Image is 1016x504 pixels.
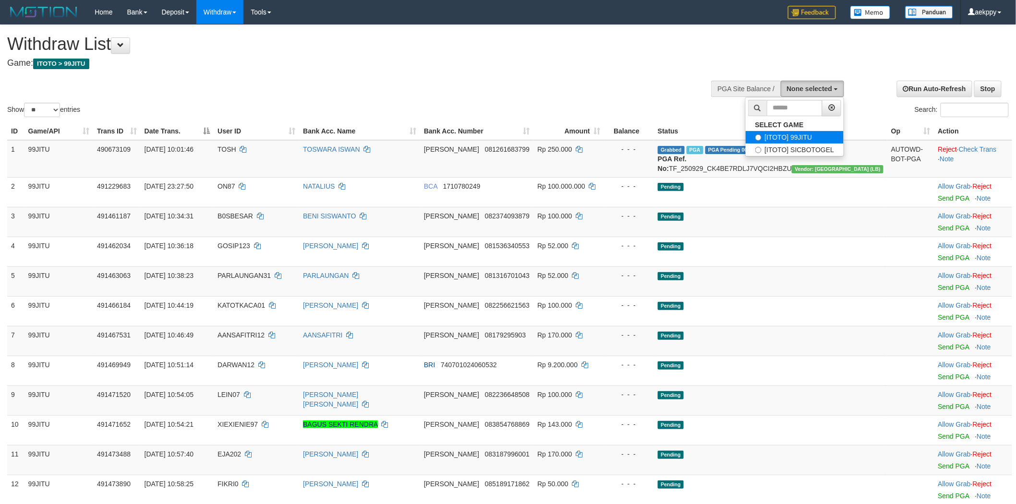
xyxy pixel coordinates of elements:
span: 491461187 [97,212,131,220]
td: · · [934,140,1012,178]
input: Search: [941,103,1009,117]
a: Reject [973,301,992,309]
td: 99JITU [24,140,93,178]
a: Send PGA [938,313,969,321]
span: 490673109 [97,145,131,153]
div: - - - [608,420,650,429]
a: Reject [973,391,992,398]
span: Pending [658,361,684,370]
span: · [938,182,973,190]
span: [DATE] 10:46:49 [145,331,194,339]
td: 99JITU [24,326,93,356]
span: BRI [424,361,435,369]
div: - - - [608,144,650,154]
div: - - - [608,211,650,221]
a: Allow Grab [938,272,971,279]
td: · [934,326,1012,356]
span: Pending [658,242,684,251]
a: Send PGA [938,403,969,410]
th: Balance [605,122,654,140]
a: Note [977,284,991,291]
span: 491471520 [97,391,131,398]
span: [DATE] 10:58:25 [145,480,194,488]
span: Copy 082256621563 to clipboard [485,301,530,309]
span: Copy 740701024060532 to clipboard [441,361,497,369]
label: Search: [915,103,1009,117]
div: - - - [608,360,650,370]
a: Note [977,194,991,202]
a: Allow Grab [938,480,971,488]
a: Send PGA [938,373,969,381]
span: GOSIP123 [218,242,250,250]
a: Note [977,462,991,470]
td: · [934,385,1012,415]
td: 99JITU [24,415,93,445]
th: Action [934,122,1012,140]
span: [PERSON_NAME] [424,420,479,428]
a: NATALIUS [303,182,335,190]
td: AUTOWD-BOT-PGA [887,140,934,178]
span: Rp 50.000 [537,480,568,488]
td: 2 [7,177,24,207]
th: Op: activate to sort column ascending [887,122,934,140]
span: Rp 250.000 [537,145,572,153]
span: [PERSON_NAME] [424,391,479,398]
span: [DATE] 10:01:46 [145,145,194,153]
th: Amount: activate to sort column ascending [533,122,605,140]
td: 8 [7,356,24,385]
span: Rp 9.200.000 [537,361,578,369]
a: [PERSON_NAME] [303,361,358,369]
a: Allow Grab [938,361,971,369]
a: BENI SISWANTO [303,212,356,220]
span: [PERSON_NAME] [424,450,479,458]
span: Copy 083854768869 to clipboard [485,420,530,428]
th: ID [7,122,24,140]
span: 491466184 [97,301,131,309]
a: SELECT GAME [746,119,844,131]
td: 99JITU [24,356,93,385]
span: Pending [658,183,684,191]
img: Feedback.jpg [788,6,836,19]
a: BAGUS SEKTI RENDRA [303,420,378,428]
td: · [934,415,1012,445]
select: Showentries [24,103,60,117]
td: 11 [7,445,24,475]
span: Rp 52.000 [537,242,568,250]
a: Check Trans [959,145,997,153]
a: Reject [973,331,992,339]
a: Reject [973,450,992,458]
a: [PERSON_NAME] [303,301,358,309]
span: Pending [658,272,684,280]
span: Copy 081261683799 to clipboard [485,145,530,153]
span: 491462034 [97,242,131,250]
a: Note [977,403,991,410]
span: ITOTO > 99JITU [33,59,89,69]
td: · [934,207,1012,237]
span: · [938,242,973,250]
a: Run Auto-Refresh [897,81,972,97]
span: 491471652 [97,420,131,428]
td: · [934,177,1012,207]
span: Copy 085189171862 to clipboard [485,480,530,488]
span: · [938,450,973,458]
a: Send PGA [938,254,969,262]
a: Reject [973,420,992,428]
td: 1 [7,140,24,178]
span: Rp 100.000 [537,391,572,398]
a: Note [940,155,954,163]
span: Pending [658,480,684,489]
span: · [938,212,973,220]
div: - - - [608,241,650,251]
span: [DATE] 10:34:31 [145,212,194,220]
span: Pending [658,391,684,399]
span: [PERSON_NAME] [424,145,479,153]
span: DARWAN12 [218,361,254,369]
span: [DATE] 10:54:05 [145,391,194,398]
td: 99JITU [24,445,93,475]
span: Pending [658,451,684,459]
a: Send PGA [938,284,969,291]
a: Allow Grab [938,450,971,458]
img: Button%20Memo.svg [850,6,891,19]
span: · [938,272,973,279]
span: Rp 170.000 [537,331,572,339]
